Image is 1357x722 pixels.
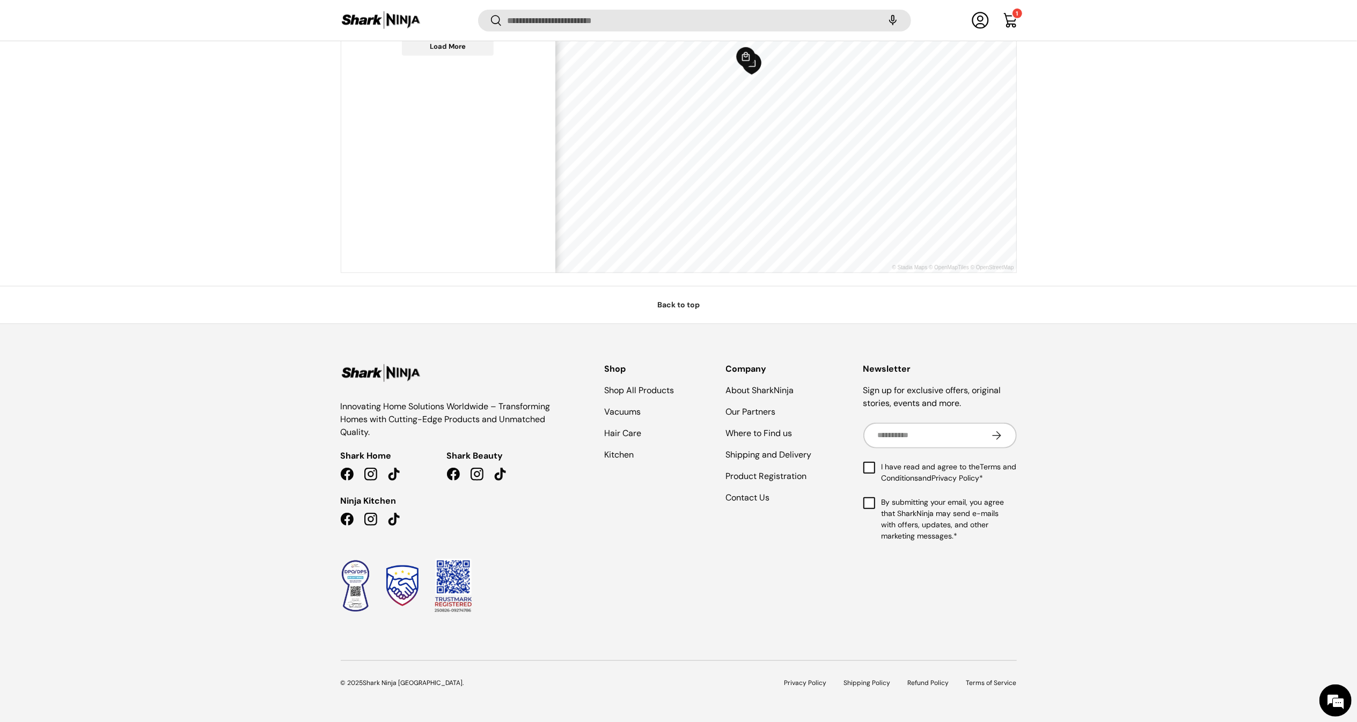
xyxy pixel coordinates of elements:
[882,462,1017,483] a: Terms and Conditions
[742,53,762,76] div: Map marker
[882,497,1017,542] span: By submitting your email, you agree that SharkNinja may send e-mails with offers, updates, and ot...
[386,565,419,606] img: Trustmark Seal
[929,264,969,270] a: © OpenMapTiles
[932,473,980,483] a: Privacy Policy
[726,492,770,503] a: Contact Us
[341,495,397,507] span: Ninja Kitchen
[341,450,392,462] span: Shark Home
[882,461,1017,484] span: I have read and agree to the and *
[435,559,472,613] img: Trustmark QR
[402,37,494,56] button: Load More
[605,449,634,460] a: Kitchen
[726,385,794,396] a: About SharkNinja
[341,679,464,687] span: © 2025 .
[341,400,553,439] p: Innovating Home Solutions Worldwide – Transforming Homes with Cutting-Edge Products and Unmatched...
[605,385,674,396] a: Shop All Products
[605,428,642,439] a: Hair Care
[447,450,503,462] span: Shark Beauty
[430,42,466,51] span: Load More
[726,428,793,439] a: Where to Find us
[605,406,641,417] a: Vacuums
[341,559,370,613] img: Data Privacy Seal
[176,5,202,31] div: Minimize live chat window
[736,47,756,69] div: Map marker
[1016,10,1018,17] span: 1
[863,384,1017,410] p: Sign up for exclusive offers, original stories, events and more.
[892,264,928,270] a: © Stadia Maps
[726,449,812,460] a: Shipping and Delivery
[62,135,148,244] span: We're online!
[876,9,910,32] speech-search-button: Search by voice
[5,293,204,330] textarea: Type your message and hit 'Enter'
[971,264,1014,270] a: © OpenStreetMap
[742,53,762,75] div: Map marker
[863,363,1017,375] h2: Newsletter
[726,470,807,482] a: Product Registration
[341,10,421,31] img: Shark Ninja Philippines
[966,679,1017,687] a: Terms of Service
[908,679,949,687] a: Refund Policy
[363,679,463,687] a: Shark Ninja [GEOGRAPHIC_DATA]
[726,406,776,417] a: Our Partners
[784,679,827,687] a: Privacy Policy
[844,679,891,687] a: Shipping Policy
[56,60,180,74] div: Chat with us now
